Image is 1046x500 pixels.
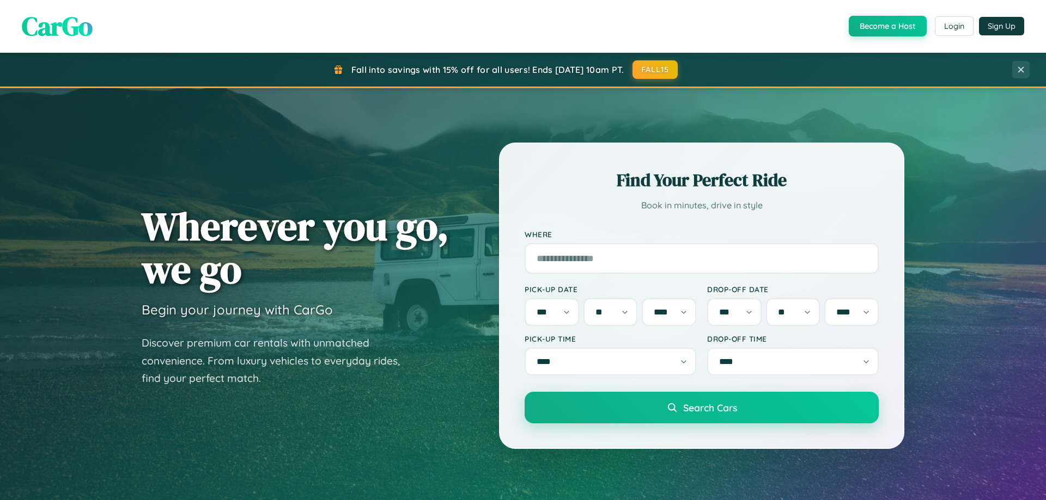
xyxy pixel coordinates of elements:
button: Become a Host [849,16,927,36]
p: Discover premium car rentals with unmatched convenience. From luxury vehicles to everyday rides, ... [142,334,414,387]
label: Pick-up Time [525,334,696,343]
button: Search Cars [525,392,879,423]
label: Where [525,230,879,239]
button: Sign Up [979,17,1024,35]
button: FALL15 [633,60,678,79]
h1: Wherever you go, we go [142,205,449,291]
span: Search Cars [683,402,737,413]
span: Fall into savings with 15% off for all users! Ends [DATE] 10am PT. [351,64,624,75]
button: Login [935,16,974,36]
label: Drop-off Time [707,334,879,343]
span: CarGo [22,8,93,44]
label: Drop-off Date [707,285,879,294]
h3: Begin your journey with CarGo [142,301,333,318]
label: Pick-up Date [525,285,696,294]
p: Book in minutes, drive in style [525,197,879,213]
h2: Find Your Perfect Ride [525,168,879,192]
